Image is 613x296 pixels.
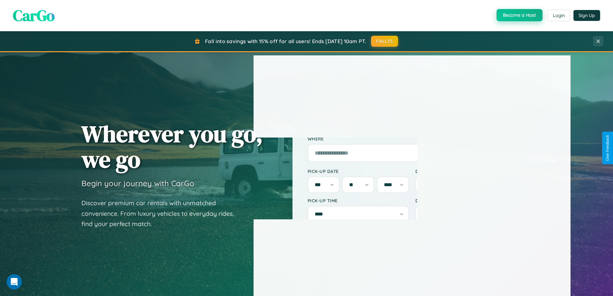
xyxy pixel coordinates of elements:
[573,10,600,21] button: Sign Up
[605,135,610,161] div: Give Feedback
[13,5,55,26] span: CarGo
[308,168,409,174] label: Pick-up Date
[308,117,517,126] p: Book in minutes, drive in style
[415,168,517,174] label: Drop-off Date
[81,198,242,229] p: Discover premium car rentals with unmatched convenience. From luxury vehicles to everyday rides, ...
[308,100,517,114] h2: Find Your Perfect Ride
[81,178,194,188] h3: Begin your journey with CarGo
[81,121,263,172] h1: Wherever you go, we go
[308,136,517,141] label: Where
[308,198,409,203] label: Pick-up Time
[415,198,517,203] label: Drop-off Time
[371,36,398,47] button: FALL15
[547,10,570,21] button: Login
[205,38,366,44] span: Fall into savings with 15% off for all users! Ends [DATE] 10am PT.
[401,238,433,245] span: Search Cars
[6,274,22,290] iframe: Intercom live chat
[497,9,543,21] button: Become a Host
[308,232,517,251] button: Search Cars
